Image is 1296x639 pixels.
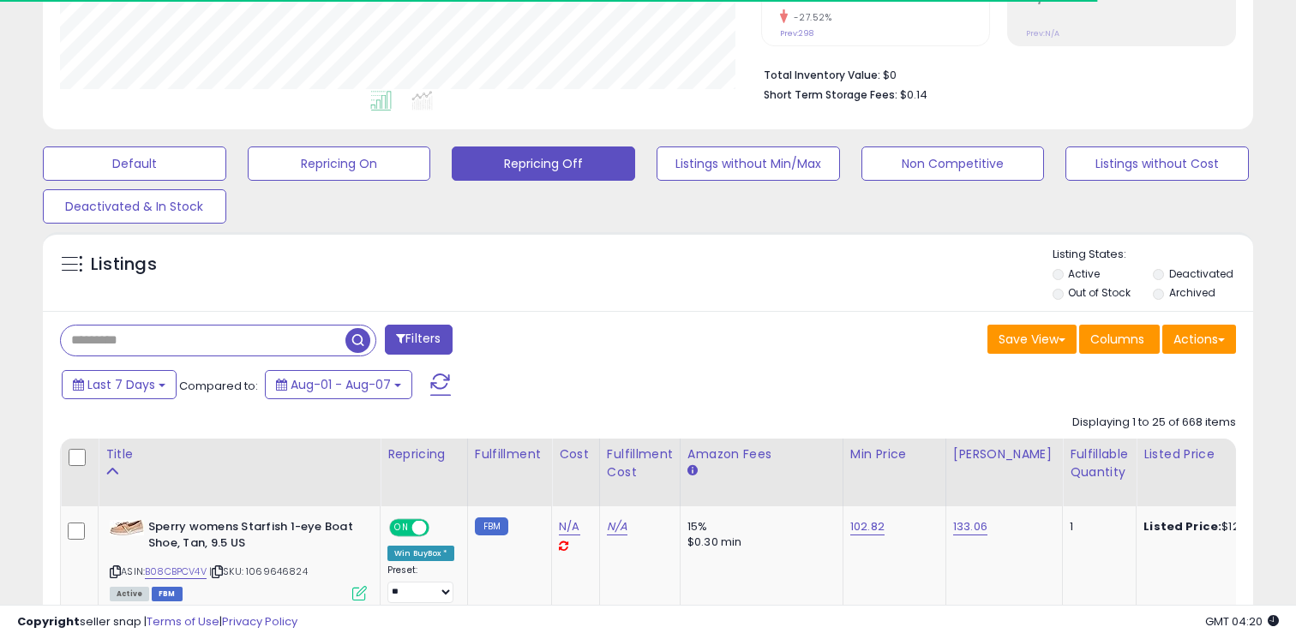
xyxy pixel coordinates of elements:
h5: Listings [91,253,157,277]
div: Min Price [850,445,939,463]
b: Listed Price: [1143,518,1221,534]
strong: Copyright [17,613,80,630]
div: Preset: [387,564,454,603]
div: 1 [1070,519,1123,534]
span: Compared to: [179,378,258,394]
div: seller snap | | [17,614,297,630]
span: All listings currently available for purchase on Amazon [110,587,149,601]
div: Title [105,445,373,463]
div: Win BuyBox * [387,546,454,561]
a: Privacy Policy [222,613,297,630]
div: Fulfillable Quantity [1070,445,1129,481]
a: B08CBPCV4V [145,564,207,579]
button: Actions [1162,325,1236,354]
div: Cost [559,445,592,463]
span: Last 7 Days [87,376,155,393]
span: Columns [1090,331,1144,348]
span: | SKU: 1069646824 [209,564,308,578]
span: Aug-01 - Aug-07 [291,376,391,393]
p: Listing States: [1053,247,1254,263]
label: Active [1068,266,1100,281]
button: Aug-01 - Aug-07 [265,370,412,399]
label: Out of Stock [1068,285,1131,300]
a: 102.82 [850,518,885,535]
div: Listed Price [1143,445,1292,463]
div: Amazon Fees [687,445,836,463]
div: $0.30 min [687,534,830,550]
div: Fulfillment [475,445,544,463]
span: OFF [427,521,454,535]
div: $120.96 [1143,519,1286,534]
b: Sperry womens Starfish 1-eye Boat Shoe, Tan, 9.5 US [148,519,357,555]
span: ON [391,521,412,535]
div: ASIN: [110,519,367,599]
div: [PERSON_NAME] [953,445,1055,463]
button: Filters [385,325,452,355]
button: Repricing Off [452,146,635,181]
div: Fulfillment Cost [607,445,673,481]
span: FBM [152,587,183,601]
a: N/A [607,518,627,535]
img: 31wvDbMg-uS._SL40_.jpg [110,520,144,535]
label: Deactivated [1169,266,1233,281]
a: 133.06 [953,518,987,535]
a: Terms of Use [147,613,219,630]
button: Non Competitive [861,146,1045,181]
div: Displaying 1 to 25 of 668 items [1072,415,1236,431]
button: Deactivated & In Stock [43,189,226,224]
a: N/A [559,518,579,535]
label: Archived [1169,285,1215,300]
button: Default [43,146,226,181]
small: Amazon Fees. [687,463,698,479]
div: Repricing [387,445,460,463]
span: 2025-08-15 04:20 GMT [1205,613,1279,630]
button: Repricing On [248,146,431,181]
small: FBM [475,517,508,535]
div: 15% [687,519,830,534]
button: Save View [987,325,1077,354]
button: Listings without Cost [1065,146,1249,181]
button: Listings without Min/Max [657,146,840,181]
button: Columns [1079,325,1160,354]
button: Last 7 Days [62,370,177,399]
